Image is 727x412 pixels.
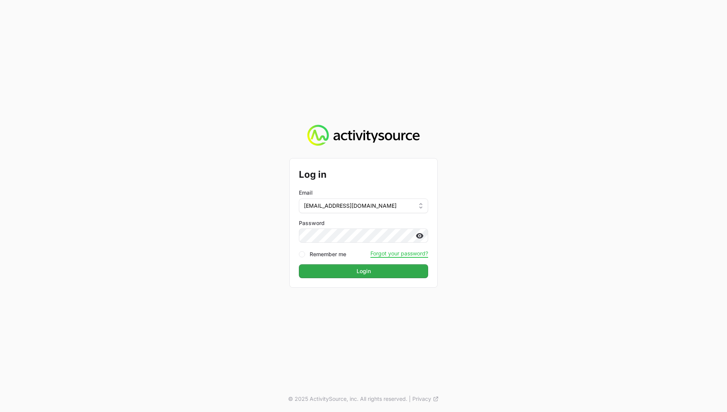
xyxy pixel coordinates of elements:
[304,202,397,210] span: [EMAIL_ADDRESS][DOMAIN_NAME]
[288,395,407,403] p: © 2025 ActivitySource, inc. All rights reserved.
[412,395,439,403] a: Privacy
[299,189,313,197] label: Email
[409,395,411,403] span: |
[299,219,428,227] label: Password
[303,267,424,276] span: Login
[307,125,419,146] img: Activity Source
[310,250,346,258] label: Remember me
[370,250,428,257] button: Forgot your password?
[299,198,428,213] button: [EMAIL_ADDRESS][DOMAIN_NAME]
[299,168,428,182] h2: Log in
[299,264,428,278] button: Login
